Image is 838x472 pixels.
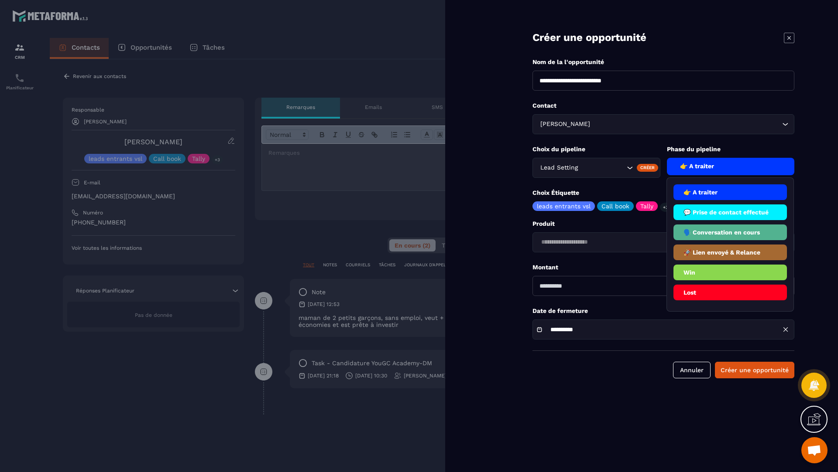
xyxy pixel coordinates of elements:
p: Montant [532,263,794,272]
p: Tally [640,203,653,209]
p: Produit [532,220,794,228]
button: Créer une opportunité [715,362,794,378]
div: Créer [637,164,658,172]
p: Nom de la l'opportunité [532,58,794,66]
p: +3 [660,203,671,212]
div: Search for option [532,232,794,252]
input: Search for option [538,238,780,247]
span: Lead Setting [538,163,580,173]
p: Phase du pipeline [667,145,795,153]
p: Choix Étiquette [532,189,794,197]
span: [PERSON_NAME] [538,119,592,129]
div: Search for option [532,158,660,178]
p: Contact [532,102,794,110]
p: leads entrants vsl [537,203,591,209]
input: Search for option [592,119,780,129]
p: Choix du pipeline [532,145,660,153]
button: Annuler [673,362,711,378]
div: Ouvrir le chat [801,437,828,463]
p: Date de fermeture [532,307,794,315]
p: Call book [601,203,629,209]
div: Search for option [532,114,794,134]
input: Search for option [580,163,625,173]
